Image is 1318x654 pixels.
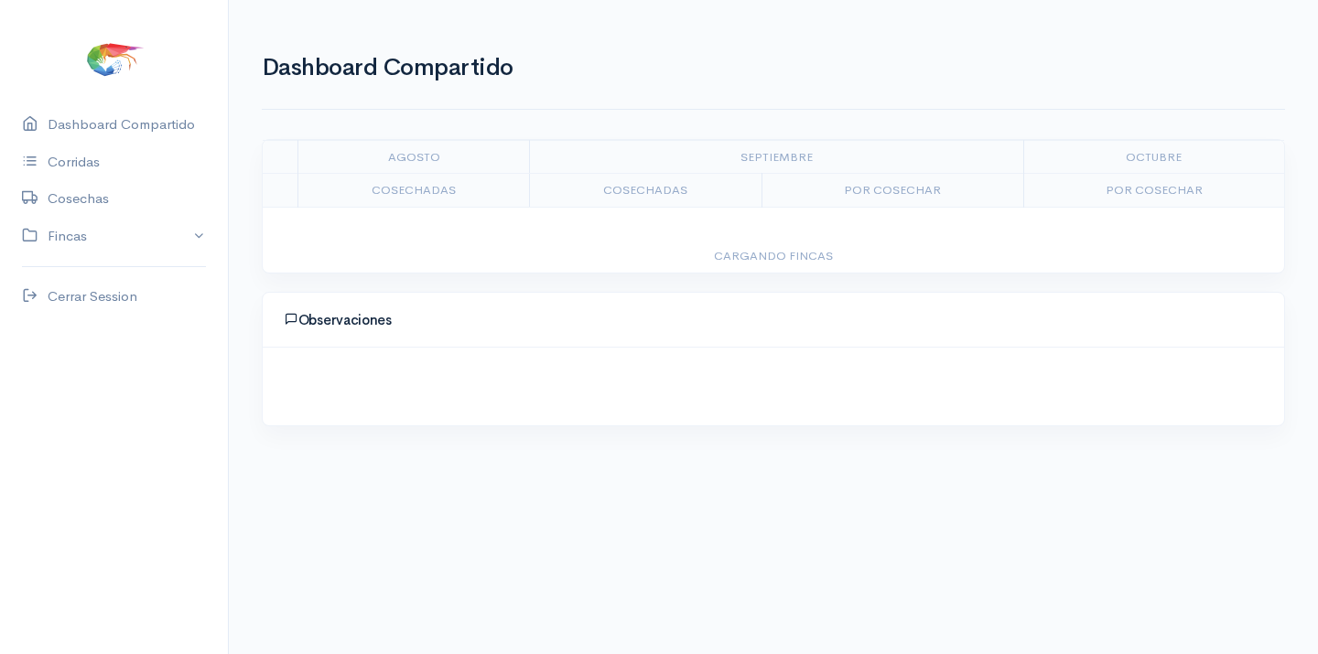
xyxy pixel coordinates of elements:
td: octubre [1023,140,1284,174]
h4: Observaciones [285,312,1262,328]
td: Cosechadas [297,174,529,208]
td: Por Cosechar [1023,174,1284,208]
div: Cargando fincas [285,247,1262,265]
td: septiembre [530,140,1023,174]
td: agosto [297,140,529,174]
td: Cosechadas [530,174,762,208]
td: Por Cosechar [762,174,1023,208]
h1: Dashboard Compartido [262,55,1285,81]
